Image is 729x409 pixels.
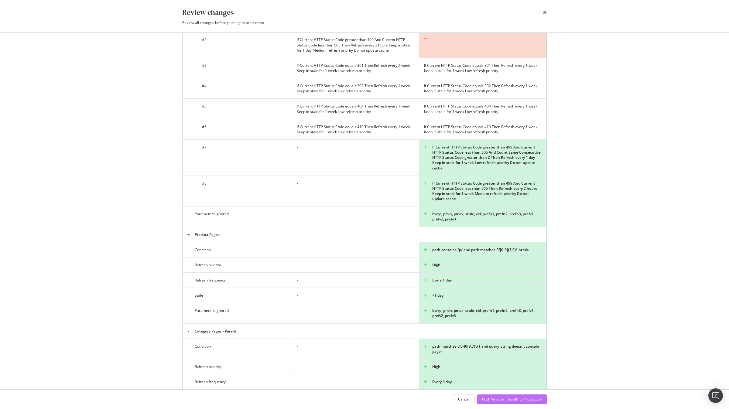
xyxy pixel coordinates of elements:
[182,7,234,18] div: Review changes
[424,262,542,268] div: High
[183,339,292,359] td: Condition
[708,388,723,403] div: Open Intercom Messenger
[292,176,419,206] td: -
[183,99,292,119] td: #5
[292,272,419,288] td: -
[292,119,419,139] td: If Current HTTP Status Code equals 410 Then Refresh every 1 week Keep in stale for 1 week Low ref...
[419,58,546,78] td: If Current HTTP Status Code equals 301 Then Refresh every 1 week Keep in stale for 1 week Low ref...
[183,58,292,78] td: #3
[424,211,542,222] div: bvrrp, pmin, pmax, srule, cid, prefn1, prefn2, prefn3, prefv1, prefv2, prefv3
[424,379,542,384] div: Every 0 day
[183,242,292,257] td: Condition
[292,242,419,257] td: -
[292,257,419,272] td: -
[183,227,546,242] td: Product Pages
[183,359,292,374] td: Refresh priority
[292,288,419,303] td: -
[292,139,419,176] td: -
[292,206,419,227] td: -
[424,293,542,298] div: +1 day
[477,394,547,404] button: Push Version 1 (draft) to Production
[458,397,470,402] div: Cancel
[183,323,546,339] td: Category Pages - Parent
[419,119,546,139] td: If Current HTTP Status Code equals 410 Then Refresh every 1 week Keep in stale for 1 week Low ref...
[183,303,292,323] td: Parameters ignored
[543,7,547,18] div: times
[292,58,419,78] td: If Current HTTP Status Code equals 301 Then Refresh every 1 week Keep in stale for 1 week Low ref...
[182,20,547,25] div: Review all changes before pushing to production
[183,119,292,139] td: #6
[482,397,542,402] div: Push Version 1 (draft) to Production
[424,364,542,369] div: High
[424,344,542,354] div: path matches c[0-9]{3,7}\/$ and query_string doesn't contain page=
[183,206,292,227] td: Parameters ignored
[183,257,292,272] td: Refresh priority
[292,78,419,99] td: If Current HTTP Status Code equals 302 Then Refresh every 1 week Keep in stale for 1 week Low ref...
[424,278,542,283] div: Every 1 day
[419,78,546,99] td: If Current HTTP Status Code equals 302 Then Refresh every 1 week Keep in stale for 1 week Low ref...
[292,32,419,58] td: If Current HTTP Status Code greater than 499 And Current HTTP Status Code less than 505 Then Refr...
[424,247,542,252] div: path contains /p/ and path matches P?[0-9]{5,9}\.html$
[419,99,546,119] td: If Current HTTP Status Code equals 404 Then Refresh every 1 week Keep in stale for 1 week Low ref...
[292,359,419,374] td: -
[292,303,419,323] td: -
[183,176,292,206] td: #8
[292,99,419,119] td: If Current HTTP Status Code equals 404 Then Refresh every 1 week Keep in stale for 1 week Low ref...
[183,288,292,303] td: Stale
[183,374,292,390] td: Refresh frequency
[292,339,419,359] td: -
[424,181,542,202] div: If Current HTTP Status Code greater than 499 And Current HTTP Status Code less than 505 Then Refr...
[292,374,419,390] td: -
[183,32,292,58] td: #2
[183,139,292,176] td: #7
[183,272,292,288] td: Refresh frequency
[424,308,542,318] div: bvrrp, pmin, pmax, srule, cid, prefn1, prefn2, prefn3, prefv1, prefv2, prefv3
[183,78,292,99] td: #4
[424,145,542,171] div: If Current HTTP Status Code greater than 499 And Current HTTP Status Code less than 505 And Count...
[453,394,475,404] button: Cancel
